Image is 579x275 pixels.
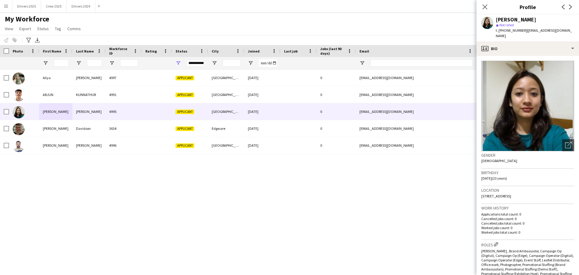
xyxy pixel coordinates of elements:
[481,225,574,230] p: Worked jobs count: 0
[109,60,115,66] button: Open Filter Menu
[481,212,574,216] p: Applications total count: 0
[208,137,244,154] div: [GEOGRAPHIC_DATA]
[481,216,574,221] p: Cancelled jobs count: 0
[43,49,61,53] span: First Name
[72,137,106,154] div: [PERSON_NAME]
[39,86,72,103] div: ARJUN
[176,60,181,66] button: Open Filter Menu
[72,103,106,120] div: [PERSON_NAME]
[481,230,574,235] p: Worked jobs total count: 0
[5,14,49,24] span: My Workforce
[106,120,142,137] div: 3634
[370,59,473,67] input: Email Filter Input
[481,187,574,193] h3: Location
[72,120,106,137] div: Davidson
[37,26,49,31] span: Status
[481,176,507,181] span: [DATE] (23 years)
[212,60,217,66] button: Open Filter Menu
[72,86,106,103] div: KUNNATHUR
[176,49,187,53] span: Status
[54,59,69,67] input: First Name Filter Input
[244,86,280,103] div: [DATE]
[356,137,476,154] div: [EMAIL_ADDRESS][DOMAIN_NAME]
[41,0,67,12] button: Crew 2025
[212,49,219,53] span: City
[39,103,72,120] div: [PERSON_NAME]
[65,25,83,33] a: Comms
[359,49,369,53] span: Email
[176,76,194,80] span: Applicant
[39,120,72,137] div: [PERSON_NAME]
[120,59,138,67] input: Workforce ID Filter Input
[499,23,514,27] span: Not rated
[356,86,476,103] div: [EMAIL_ADDRESS][DOMAIN_NAME]
[76,60,81,66] button: Open Filter Menu
[356,69,476,86] div: [EMAIL_ADDRESS][DOMAIN_NAME]
[359,60,365,66] button: Open Filter Menu
[13,89,25,101] img: ARJUN KUNNATHUR
[356,120,476,137] div: [EMAIL_ADDRESS][DOMAIN_NAME]
[244,120,280,137] div: [DATE]
[145,49,157,53] span: Rating
[176,126,194,131] span: Applicant
[481,194,511,198] span: [STREET_ADDRESS]
[244,103,280,120] div: [DATE]
[259,59,277,67] input: Joined Filter Input
[13,106,25,118] img: Ayusha Shrestha
[12,0,41,12] button: Drivers 2025
[284,49,298,53] span: Last job
[13,123,25,135] img: Freddie Davidson
[208,120,244,137] div: Edgware
[39,69,72,86] div: Aliya
[317,120,356,137] div: 0
[320,46,345,56] span: Jobs (last 90 days)
[481,158,517,163] span: [DEMOGRAPHIC_DATA]
[76,49,94,53] span: Last Name
[25,37,32,44] app-action-btn: Advanced filters
[39,137,72,154] div: [PERSON_NAME]
[208,103,244,120] div: [GEOGRAPHIC_DATA]
[481,221,574,225] p: Cancelled jobs total count: 0
[2,25,16,33] a: View
[481,61,574,151] img: Crew avatar or photo
[496,28,527,33] span: t. [PHONE_NUMBER]
[248,49,260,53] span: Joined
[317,86,356,103] div: 0
[562,139,574,151] div: Open photos pop-in
[476,41,579,56] div: Bio
[481,205,574,211] h3: Work history
[67,26,81,31] span: Comms
[35,25,51,33] a: Status
[496,28,572,38] span: | [EMAIL_ADDRESS][DOMAIN_NAME]
[476,3,579,11] h3: Profile
[106,137,142,154] div: 4996
[13,72,25,85] img: Aliya Kazmi
[356,103,476,120] div: [EMAIL_ADDRESS][DOMAIN_NAME]
[87,59,102,67] input: Last Name Filter Input
[19,26,31,31] span: Export
[109,46,131,56] span: Workforce ID
[496,17,536,22] div: [PERSON_NAME]
[248,60,253,66] button: Open Filter Menu
[176,93,194,97] span: Applicant
[244,69,280,86] div: [DATE]
[481,241,574,248] h3: Roles
[317,103,356,120] div: 0
[43,60,48,66] button: Open Filter Menu
[52,25,64,33] a: Tag
[67,0,95,12] button: Drivers 2024
[5,26,13,31] span: View
[34,37,41,44] app-action-btn: Export XLSX
[106,69,142,86] div: 4997
[208,86,244,103] div: [GEOGRAPHIC_DATA]
[244,137,280,154] div: [DATE]
[481,152,574,158] h3: Gender
[176,143,194,148] span: Applicant
[317,69,356,86] div: 0
[106,86,142,103] div: 4991
[72,69,106,86] div: [PERSON_NAME]
[13,49,23,53] span: Photo
[13,140,25,152] img: syed ali hassan
[106,103,142,120] div: 4995
[223,59,241,67] input: City Filter Input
